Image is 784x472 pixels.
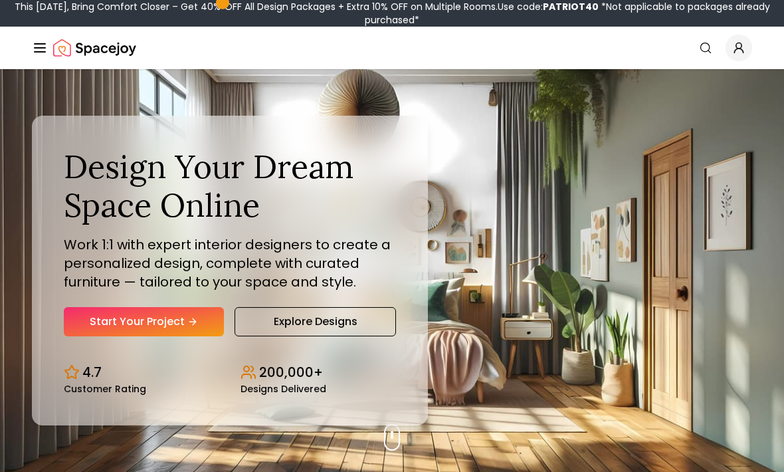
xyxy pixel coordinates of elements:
[64,352,396,394] div: Design stats
[64,384,146,394] small: Customer Rating
[64,148,396,224] h1: Design Your Dream Space Online
[82,363,102,382] p: 4.7
[53,35,136,61] a: Spacejoy
[259,363,323,382] p: 200,000+
[64,235,396,291] p: Work 1:1 with expert interior designers to create a personalized design, complete with curated fu...
[235,307,396,336] a: Explore Designs
[53,35,136,61] img: Spacejoy Logo
[64,307,224,336] a: Start Your Project
[32,27,752,69] nav: Global
[241,384,326,394] small: Designs Delivered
